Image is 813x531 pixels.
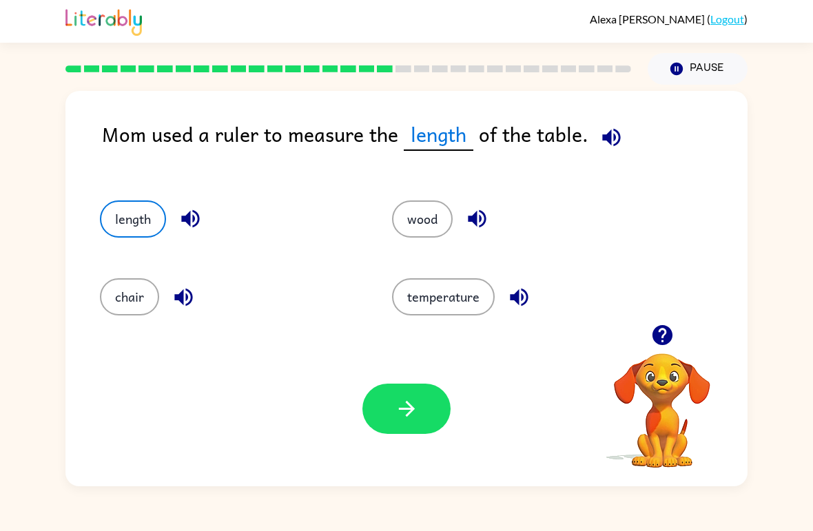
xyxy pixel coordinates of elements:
button: Pause [648,53,748,85]
video: Your browser must support playing .mp4 files to use Literably. Please try using another browser. [593,332,731,470]
button: length [100,200,166,238]
div: ( ) [590,12,748,25]
button: chair [100,278,159,315]
span: Alexa [PERSON_NAME] [590,12,707,25]
button: temperature [392,278,495,315]
span: length [404,118,473,151]
a: Logout [710,12,744,25]
button: wood [392,200,453,238]
img: Literably [65,6,142,36]
div: Mom used a ruler to measure the of the table. [102,118,748,173]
